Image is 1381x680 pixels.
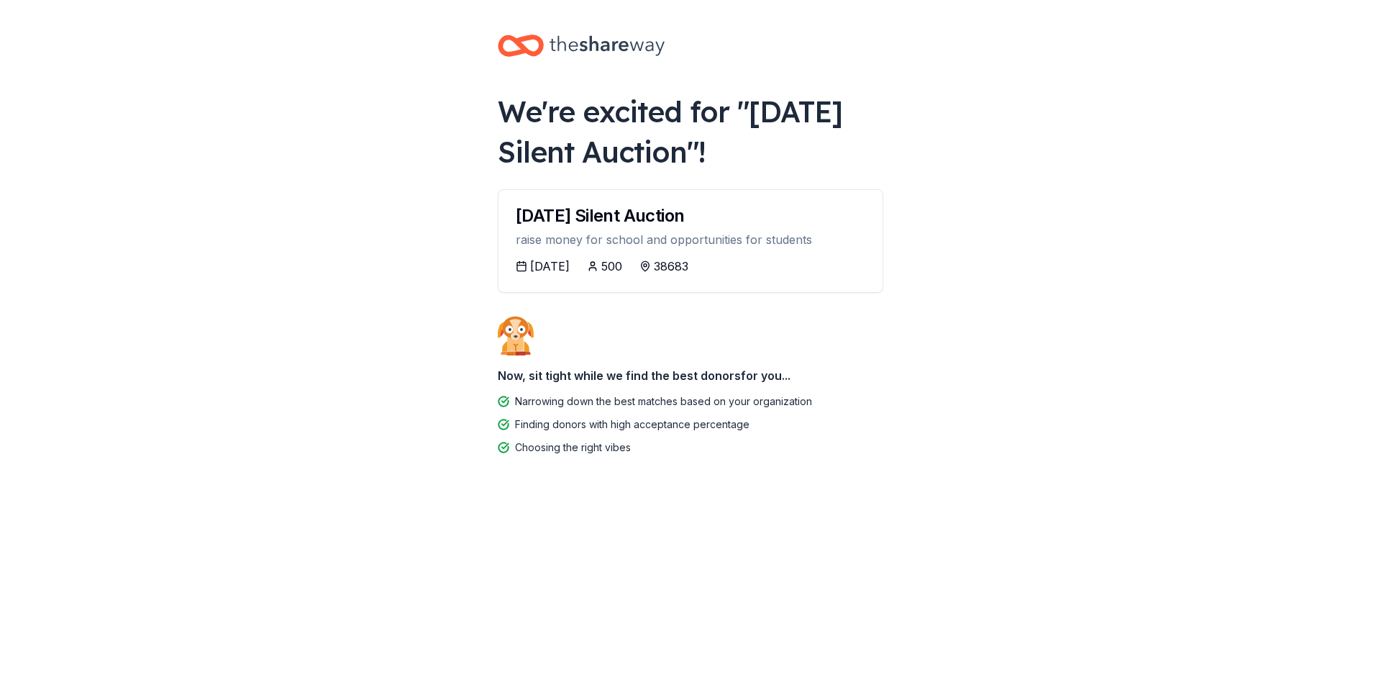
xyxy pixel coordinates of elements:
[654,258,688,275] div: 38683
[515,439,631,456] div: Choosing the right vibes
[530,258,570,275] div: [DATE]
[516,230,865,249] div: raise money for school and opportunities for students
[498,361,883,390] div: Now, sit tight while we find the best donors for you...
[515,393,812,410] div: Narrowing down the best matches based on your organization
[498,316,534,355] img: Dog waiting patiently
[601,258,622,275] div: 500
[516,207,865,225] div: [DATE] Silent Auction
[515,416,749,433] div: Finding donors with high acceptance percentage
[498,91,883,172] div: We're excited for " [DATE] Silent Auction "!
